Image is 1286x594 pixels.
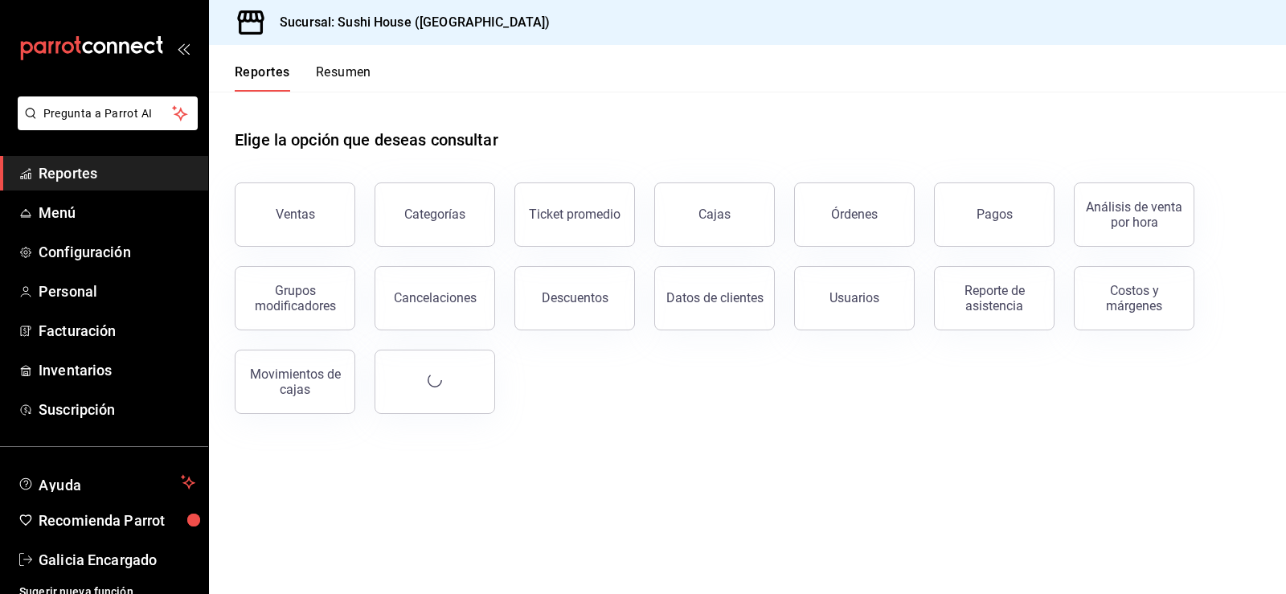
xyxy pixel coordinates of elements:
[39,399,195,420] span: Suscripción
[39,202,195,223] span: Menú
[39,320,195,342] span: Facturación
[235,64,371,92] div: navigation tabs
[934,182,1055,247] button: Pagos
[934,266,1055,330] button: Reporte de asistencia
[794,182,915,247] button: Órdenes
[39,510,195,531] span: Recomienda Parrot
[831,207,878,222] div: Órdenes
[245,283,345,313] div: Grupos modificadores
[39,162,195,184] span: Reportes
[394,290,477,305] div: Cancelaciones
[375,182,495,247] button: Categorías
[39,359,195,381] span: Inventarios
[829,290,879,305] div: Usuarios
[39,281,195,302] span: Personal
[245,367,345,397] div: Movimientos de cajas
[698,205,731,224] div: Cajas
[654,182,775,247] a: Cajas
[267,13,550,32] h3: Sucursal: Sushi House ([GEOGRAPHIC_DATA])
[235,128,498,152] h1: Elige la opción que deseas consultar
[514,182,635,247] button: Ticket promedio
[235,64,290,92] button: Reportes
[11,117,198,133] a: Pregunta a Parrot AI
[43,105,173,122] span: Pregunta a Parrot AI
[794,266,915,330] button: Usuarios
[235,350,355,414] button: Movimientos de cajas
[542,290,608,305] div: Descuentos
[977,207,1013,222] div: Pagos
[1074,266,1194,330] button: Costos y márgenes
[514,266,635,330] button: Descuentos
[316,64,371,92] button: Resumen
[235,182,355,247] button: Ventas
[18,96,198,130] button: Pregunta a Parrot AI
[654,266,775,330] button: Datos de clientes
[39,473,174,492] span: Ayuda
[276,207,315,222] div: Ventas
[235,266,355,330] button: Grupos modificadores
[39,241,195,263] span: Configuración
[1074,182,1194,247] button: Análisis de venta por hora
[666,290,764,305] div: Datos de clientes
[404,207,465,222] div: Categorías
[177,42,190,55] button: open_drawer_menu
[375,266,495,330] button: Cancelaciones
[39,549,195,571] span: Galicia Encargado
[529,207,620,222] div: Ticket promedio
[1084,199,1184,230] div: Análisis de venta por hora
[1084,283,1184,313] div: Costos y márgenes
[944,283,1044,313] div: Reporte de asistencia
